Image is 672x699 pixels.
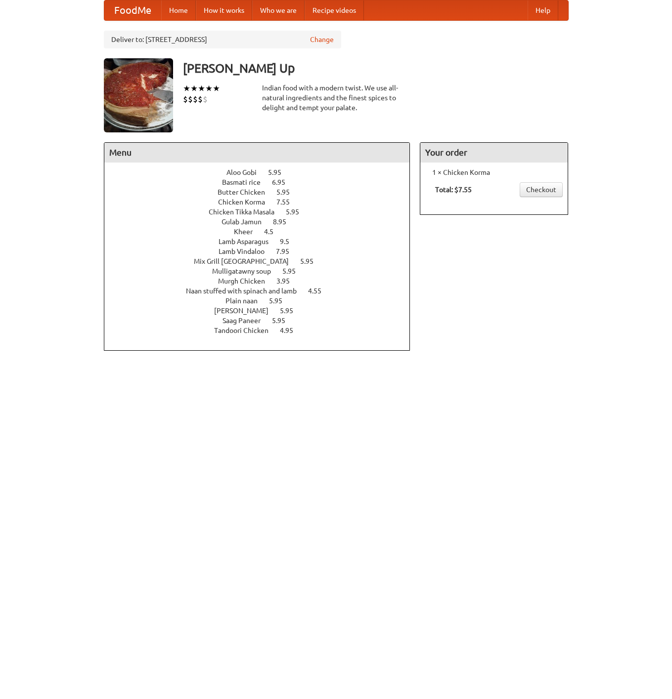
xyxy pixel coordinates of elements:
[268,168,291,176] span: 5.95
[222,218,305,226] a: Gulab Jamun 8.95
[104,58,173,132] img: angular.jpg
[273,218,296,226] span: 8.95
[212,267,281,275] span: Mulligatawny soup
[435,186,472,194] b: Total: $7.55
[225,297,268,305] span: Plain naan
[218,198,275,206] span: Chicken Korma
[222,178,304,186] a: Basmati rice 6.95
[183,58,569,78] h3: [PERSON_NAME] Up
[218,277,275,285] span: Murgh Chicken
[528,0,558,20] a: Help
[276,247,299,255] span: 7.95
[308,287,331,295] span: 4.55
[213,83,220,94] li: ★
[234,228,292,236] a: Kheer 4.5
[280,307,303,315] span: 5.95
[218,198,308,206] a: Chicken Korma 7.55
[276,188,300,196] span: 5.95
[520,182,563,197] a: Checkout
[269,297,292,305] span: 5.95
[223,317,304,325] a: Saag Paneer 5.95
[262,83,410,113] div: Indian food with a modern twist. We use all-natural ingredients and the finest spices to delight ...
[203,94,208,105] li: $
[209,208,317,216] a: Chicken Tikka Masala 5.95
[194,257,332,265] a: Mix Grill [GEOGRAPHIC_DATA] 5.95
[186,287,307,295] span: Naan stuffed with spinach and lamb
[212,267,314,275] a: Mulligatawny soup 5.95
[186,287,340,295] a: Naan stuffed with spinach and lamb 4.55
[198,83,205,94] li: ★
[104,143,410,163] h4: Menu
[188,94,193,105] li: $
[214,307,278,315] span: [PERSON_NAME]
[305,0,364,20] a: Recipe videos
[425,167,563,177] li: 1 × Chicken Korma
[194,257,299,265] span: Mix Grill [GEOGRAPHIC_DATA]
[420,143,568,163] h4: Your order
[280,238,299,246] span: 9.5
[276,198,300,206] span: 7.55
[205,83,213,94] li: ★
[193,94,198,105] li: $
[234,228,263,236] span: Kheer
[104,31,341,48] div: Deliver to: [STREET_ADDRESS]
[286,208,309,216] span: 5.95
[264,228,283,236] span: 4.5
[223,317,270,325] span: Saag Paneer
[214,327,312,334] a: Tandoori Chicken 4.95
[214,327,278,334] span: Tandoori Chicken
[310,35,334,44] a: Change
[196,0,252,20] a: How it works
[219,247,274,255] span: Lamb Vindaloo
[222,178,270,186] span: Basmati rice
[282,267,306,275] span: 5.95
[226,168,267,176] span: Aloo Gobi
[183,94,188,105] li: $
[209,208,284,216] span: Chicken Tikka Masala
[218,188,275,196] span: Butter Chicken
[225,297,301,305] a: Plain naan 5.95
[161,0,196,20] a: Home
[218,188,308,196] a: Butter Chicken 5.95
[222,218,271,226] span: Gulab Jamun
[190,83,198,94] li: ★
[219,238,308,246] a: Lamb Asparagus 9.5
[300,257,323,265] span: 5.95
[219,238,278,246] span: Lamb Asparagus
[276,277,300,285] span: 3.95
[183,83,190,94] li: ★
[219,247,308,255] a: Lamb Vindaloo 7.95
[272,317,295,325] span: 5.95
[104,0,161,20] a: FoodMe
[198,94,203,105] li: $
[226,168,300,176] a: Aloo Gobi 5.95
[280,327,303,334] span: 4.95
[218,277,308,285] a: Murgh Chicken 3.95
[252,0,305,20] a: Who we are
[272,178,295,186] span: 6.95
[214,307,312,315] a: [PERSON_NAME] 5.95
